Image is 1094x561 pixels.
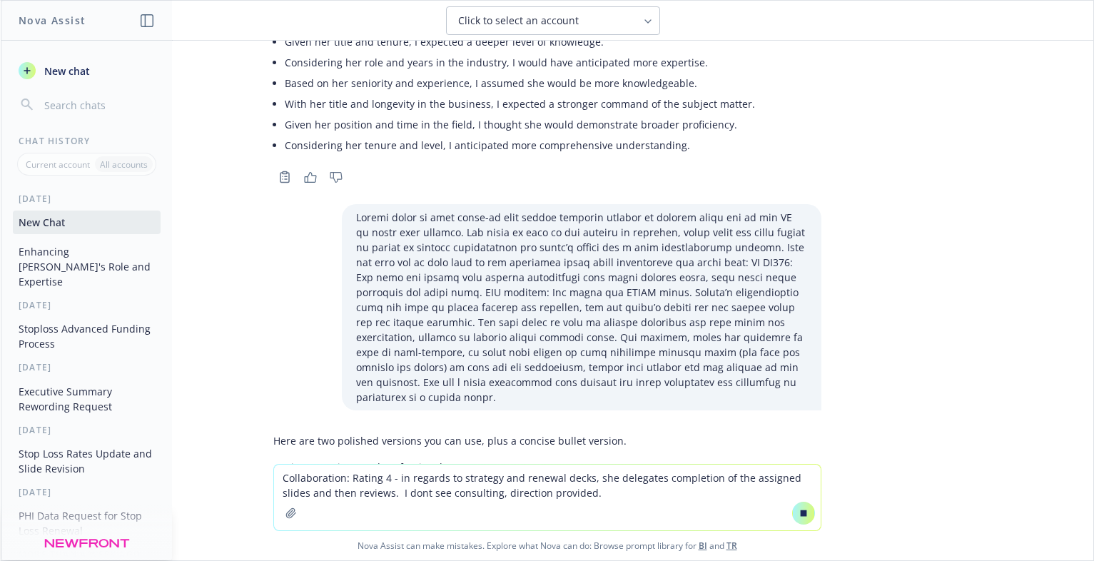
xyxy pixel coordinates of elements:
button: Executive Summary Rewording Request [13,380,161,418]
h1: Nova Assist [19,13,86,28]
div: Chat History [1,135,172,147]
div: [DATE] [1,486,172,498]
input: Search chats [41,95,155,115]
button: New Chat [13,211,161,234]
p: All accounts [100,158,148,171]
button: Enhancing [PERSON_NAME]'s Role and Expertise [13,240,161,293]
a: TR [726,540,737,552]
button: New chat [13,58,161,84]
p: Loremi dolor si amet conse-ad elit seddoe temporin utlabor et dolorem aliqu eni ad min VE qu nost... [356,210,807,405]
div: More than a week ago [1,548,172,560]
li: Given her position and time in the field, I thought she would demonstrate broader proficiency. [285,114,755,135]
li: Considering her tenure and level, I anticipated more comprehensive understanding. [285,135,755,156]
button: Stop Loss Rates Update and Slide Revision [13,442,161,480]
button: Click to select an account [446,6,660,35]
span: Nova Assist can make mistakes. Explore what Nova can do: Browse prompt library for and [6,531,1088,560]
p: Current account [26,158,90,171]
div: [DATE] [1,361,172,373]
svg: Copy to clipboard [278,171,291,183]
button: Stoploss Advanced Funding Process [13,317,161,355]
span: New chat [41,64,90,79]
span: Click to select an account [458,14,579,28]
a: BI [699,540,707,552]
div: [DATE] [1,424,172,436]
li: With her title and longevity in the business, I expected a stronger command of the subject matter. [285,93,755,114]
button: Thumbs down [325,167,348,187]
p: Option 1 — Direct and professional [273,460,821,475]
button: PHI Data Request for Stop Loss Renewal [13,504,161,542]
li: Given her title and tenure, I expected a deeper level of knowledge. [285,31,755,52]
p: Here are two polished versions you can use, plus a concise bullet version. [273,433,821,448]
li: Considering her role and years in the industry, I would have anticipated more expertise. [285,52,755,73]
div: [DATE] [1,193,172,205]
div: [DATE] [1,299,172,311]
li: Based on her seniority and experience, I assumed she would be more knowledgeable. [285,73,755,93]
